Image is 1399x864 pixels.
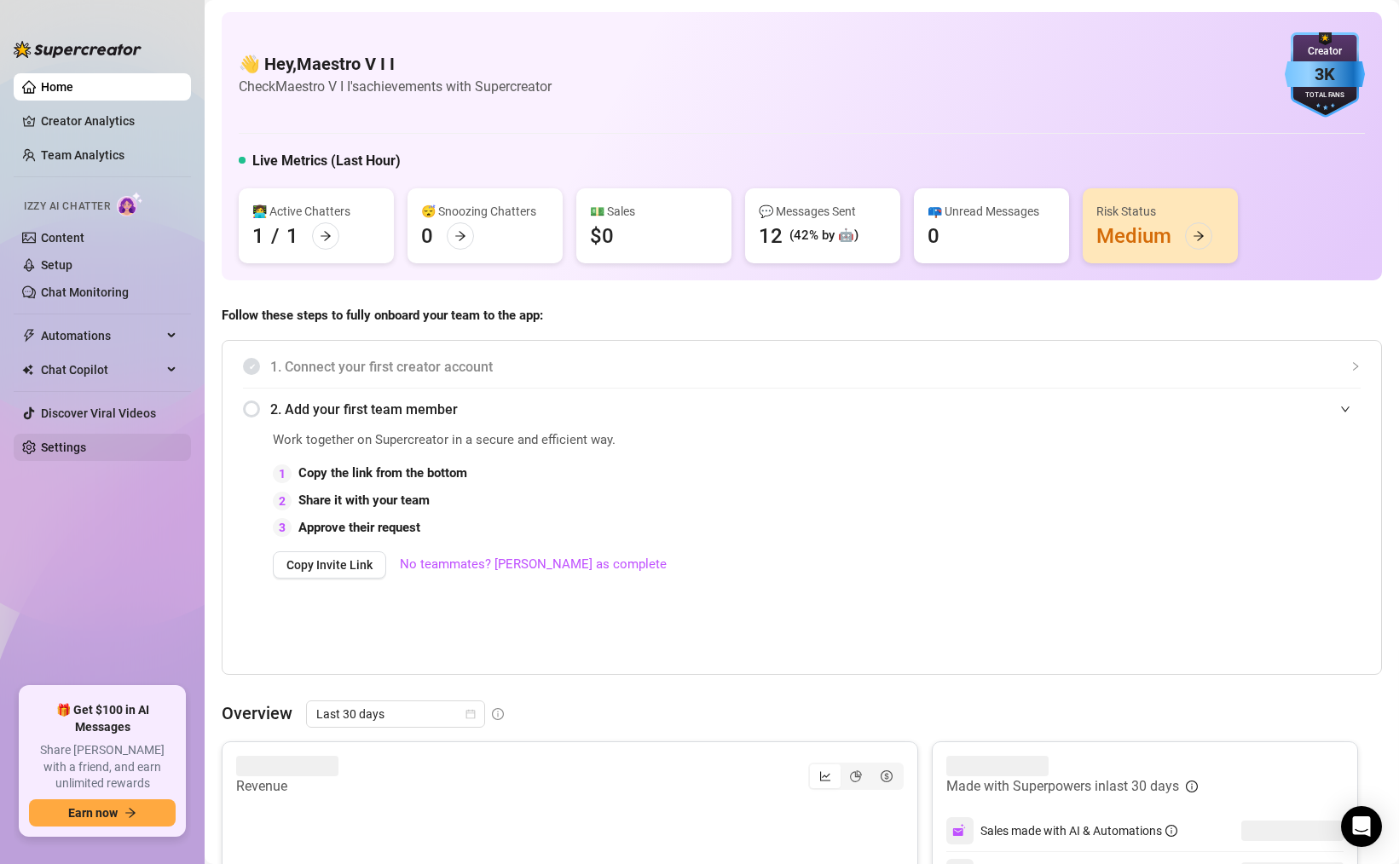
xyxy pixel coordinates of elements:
[320,230,332,242] span: arrow-right
[286,222,298,250] div: 1
[465,709,476,719] span: calendar
[1341,806,1382,847] div: Open Intercom Messenger
[24,199,110,215] span: Izzy AI Chatter
[1340,404,1350,414] span: expanded
[980,821,1177,840] div: Sales made with AI & Automations
[243,389,1361,430] div: 2. Add your first team member
[850,770,862,782] span: pie-chart
[789,226,858,246] div: (42% by 🤖)
[41,80,73,94] a: Home
[316,701,475,727] span: Last 30 days
[252,151,401,171] h5: Live Metrics (Last Hour)
[946,776,1179,797] article: Made with Superpowers in last 30 days
[273,551,386,579] button: Copy Invite Link
[117,192,143,216] img: AI Chatter
[454,230,466,242] span: arrow-right
[270,399,1361,420] span: 2. Add your first team member
[22,364,33,376] img: Chat Copilot
[270,356,1361,377] span: 1. Connect your first creator account
[41,258,72,272] a: Setup
[252,222,264,250] div: 1
[124,807,136,819] span: arrow-right
[1285,61,1365,88] div: 3K
[41,107,177,135] a: Creator Analytics
[41,231,84,245] a: Content
[1165,825,1177,837] span: info-circle
[14,41,142,58] img: logo-BBDzfeDw.svg
[29,742,176,792] span: Share [PERSON_NAME] with a friend, and earn unlimited rewards
[239,76,552,97] article: Check Maestro V I I's achievements with Supercreator
[1285,90,1365,101] div: Total Fans
[29,702,176,735] span: 🎁 Get $100 in AI Messages
[590,202,718,221] div: 💵 Sales
[952,823,968,838] img: svg%3e
[239,52,552,76] h4: 👋 Hey, Maestro V I I
[252,202,380,221] div: 👩‍💻 Active Chatters
[273,518,292,537] div: 3
[298,520,420,535] strong: Approve their request
[759,222,783,250] div: 12
[1193,230,1205,242] span: arrow-right
[1285,32,1365,118] img: blue-badge-DgoSNQY1.svg
[298,465,467,481] strong: Copy the link from the bottom
[298,492,430,508] strong: Share it with your team
[236,776,338,797] article: Revenue
[41,406,156,420] a: Discover Viral Videos
[1186,780,1198,792] span: info-circle
[41,441,86,454] a: Settings
[22,329,36,343] span: thunderbolt
[1285,43,1365,60] div: Creator
[41,285,129,299] a: Chat Monitoring
[29,799,176,827] button: Earn nowarrow-right
[41,148,124,162] a: Team Analytics
[286,558,373,572] span: Copy Invite Link
[590,222,614,250] div: $0
[928,202,1055,221] div: 📪 Unread Messages
[273,430,977,451] span: Work together on Supercreator in a secure and efficient way.
[222,700,292,726] article: Overview
[222,308,543,323] strong: Follow these steps to fully onboard your team to the app:
[421,222,433,250] div: 0
[400,555,667,575] a: No teammates? [PERSON_NAME] as complete
[421,202,549,221] div: 😴 Snoozing Chatters
[273,492,292,510] div: 2
[819,770,831,782] span: line-chart
[881,770,893,782] span: dollar-circle
[243,346,1361,388] div: 1. Connect your first creator account
[68,806,118,820] span: Earn now
[808,763,904,790] div: segmented control
[1020,430,1361,648] iframe: Adding Team Members
[41,322,162,349] span: Automations
[41,356,162,383] span: Chat Copilot
[1350,361,1361,372] span: collapsed
[492,708,504,720] span: info-circle
[928,222,939,250] div: 0
[759,202,887,221] div: 💬 Messages Sent
[273,464,292,483] div: 1
[1096,202,1224,221] div: Risk Status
